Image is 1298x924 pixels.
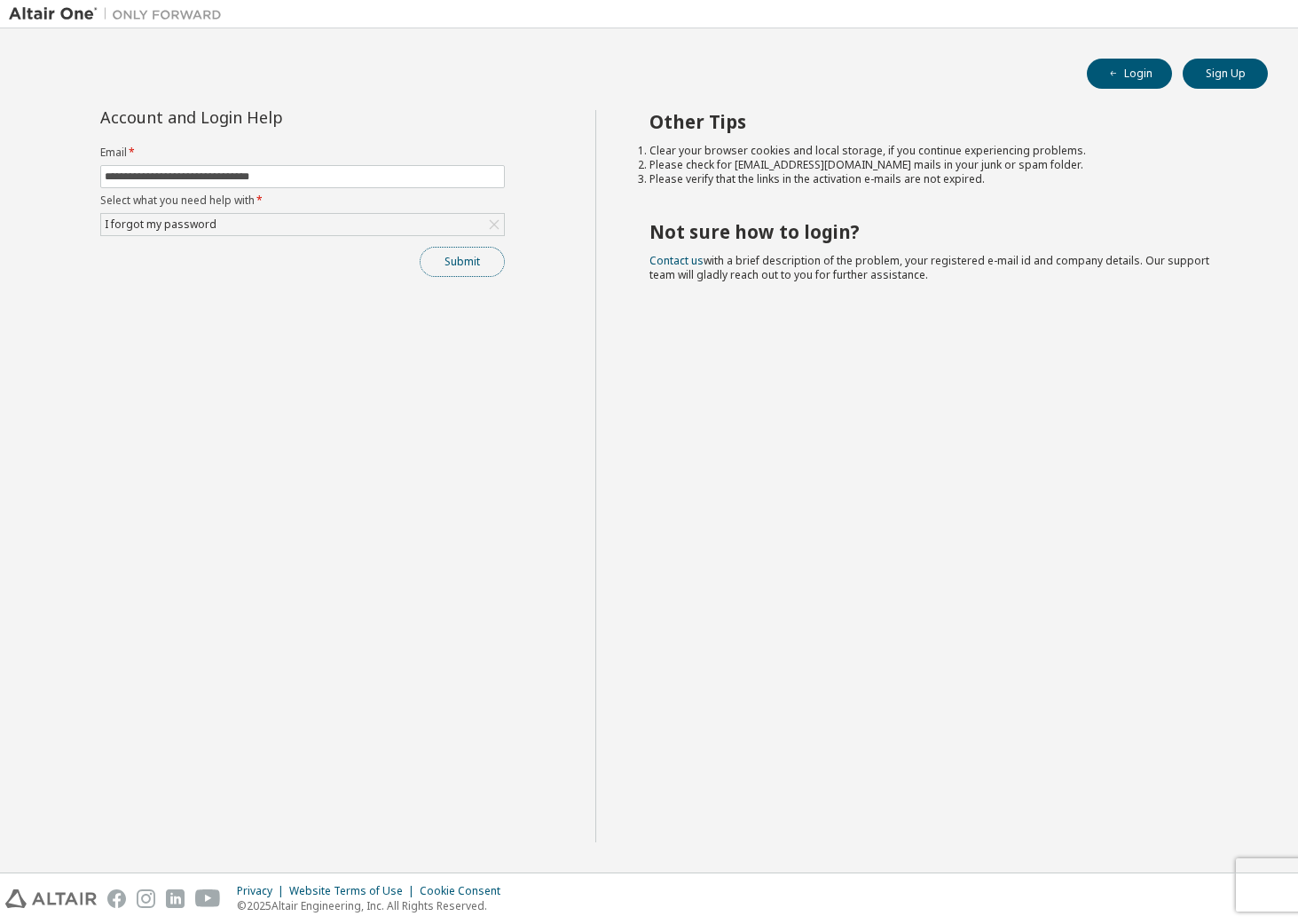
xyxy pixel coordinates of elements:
img: altair_logo.svg [5,889,97,908]
img: instagram.svg [137,889,155,908]
p: © 2025 Altair Engineering, Inc. All Rights Reserved. [237,898,511,913]
img: facebook.svg [107,889,126,908]
div: Website Terms of Use [289,884,420,898]
li: Clear your browser cookies and local storage, if you continue experiencing problems. [649,144,1236,158]
div: I forgot my password [101,214,504,235]
div: Cookie Consent [420,884,511,898]
h2: Other Tips [649,110,1236,133]
button: Sign Up [1183,59,1268,89]
div: Account and Login Help [100,110,424,124]
div: Privacy [237,884,289,898]
li: Please verify that the links in the activation e-mails are not expired. [649,172,1236,186]
h2: Not sure how to login? [649,220,1236,243]
img: youtube.svg [195,889,221,908]
div: I forgot my password [102,215,219,234]
label: Email [100,146,505,160]
li: Please check for [EMAIL_ADDRESS][DOMAIN_NAME] mails in your junk or spam folder. [649,158,1236,172]
button: Submit [420,247,505,277]
label: Select what you need help with [100,193,505,208]
img: Altair One [9,5,231,23]
span: with a brief description of the problem, your registered e-mail id and company details. Our suppo... [649,253,1209,282]
button: Login [1087,59,1172,89]
a: Contact us [649,253,704,268]
img: linkedin.svg [166,889,185,908]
